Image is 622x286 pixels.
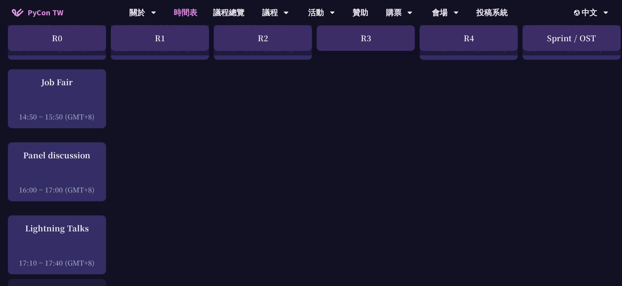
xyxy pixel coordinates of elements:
div: R2 [214,25,312,51]
div: 17:10 ~ 17:40 (GMT+8) [12,258,102,268]
span: PyCon TW [28,7,63,18]
div: Panel discussion [12,149,102,161]
a: Panel discussion 16:00 ~ 17:00 (GMT+8) [12,149,102,194]
div: Sprint / OST [523,25,621,51]
img: Home icon of PyCon TW 2025 [12,9,24,16]
div: R4 [420,25,518,51]
a: Lightning Talks 17:10 ~ 17:40 (GMT+8) [12,222,102,268]
div: Lightning Talks [12,222,102,234]
img: Locale Icon [574,10,582,16]
div: Job Fair [12,76,102,88]
div: R3 [317,25,415,51]
div: 14:50 ~ 15:50 (GMT+8) [12,112,102,121]
div: R0 [8,25,106,51]
div: R1 [111,25,209,51]
a: PyCon TW [4,3,71,22]
div: 16:00 ~ 17:00 (GMT+8) [12,185,102,194]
